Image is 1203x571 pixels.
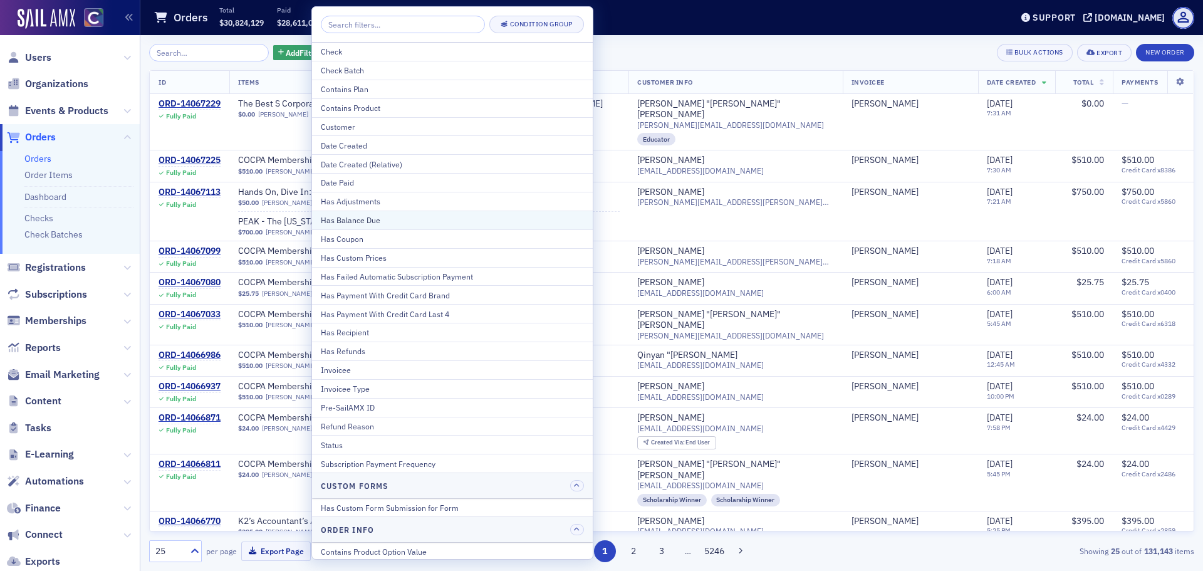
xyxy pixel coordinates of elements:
span: [DATE] [987,380,1013,392]
a: COCPA Membership (Monthly) [238,277,396,288]
input: Search… [149,44,269,61]
span: $0.00 [238,110,255,118]
a: COCPA Membership (Annual) [238,309,396,320]
a: Memberships [7,314,86,328]
a: Qinyan "[PERSON_NAME] [637,350,737,361]
span: Items [238,78,259,86]
div: Contains Product [321,102,584,113]
button: Check [312,43,593,61]
a: [PERSON_NAME] [266,228,316,236]
span: $700.00 [238,228,263,236]
div: [PERSON_NAME] [637,516,704,527]
span: $510.00 [1122,245,1154,256]
button: Invoicee [312,360,593,379]
span: Carly Guo [851,350,969,361]
a: [PERSON_NAME] [851,246,919,257]
div: [PERSON_NAME] [851,412,919,424]
span: [DATE] [987,349,1013,360]
div: Condition Group [510,21,573,28]
span: Kristy Brooks-Olk [851,98,969,110]
a: [PERSON_NAME] [266,393,316,401]
a: [PERSON_NAME] [637,155,704,166]
a: Tasks [7,421,51,435]
div: Pre-SailAMX ID [321,402,584,413]
span: E-Learning [25,448,74,461]
a: [PERSON_NAME] [266,321,316,329]
button: Subscription Payment Frequency [312,454,593,473]
a: E-Learning [7,448,74,461]
span: Registrations [25,261,86,275]
span: $30,824,129 [219,18,264,28]
button: Customer [312,117,593,136]
span: [DATE] [987,186,1013,197]
span: Email Marketing [25,368,100,382]
div: Contains Product Option Value [321,546,584,557]
span: The Best S Corporation, Limited Liability, and Partnership Update Course by Surgent [238,98,603,110]
a: COCPA Membership (Annual) [238,246,396,257]
a: [PERSON_NAME] [262,290,312,298]
a: ORD-14066811 [159,459,221,470]
a: Organizations [7,77,88,91]
p: Total [219,6,264,14]
span: [PERSON_NAME][EMAIL_ADDRESS][DOMAIN_NAME] [637,120,824,130]
a: [PERSON_NAME] [266,167,316,175]
span: Date Created [987,78,1036,86]
span: [DATE] [987,154,1013,165]
span: Orders [25,130,56,144]
span: COCPA Membership [238,459,396,470]
span: COCPA Membership [238,277,396,288]
button: Has Coupon [312,229,593,248]
a: Content [7,394,61,408]
a: [PERSON_NAME] [637,381,704,392]
button: [DOMAIN_NAME] [1083,13,1169,22]
span: Michael Baker [851,381,969,392]
button: Contains Product [312,98,593,117]
span: [EMAIL_ADDRESS][DOMAIN_NAME] [637,288,764,298]
img: SailAMX [18,9,75,29]
a: PEAK - The [US_STATE] Accounting and Finance Summit [238,216,456,228]
span: COCPA Membership [238,155,396,166]
a: ORD-14066937 [159,381,221,392]
span: Exports [25,555,60,568]
button: Date Created [312,135,593,154]
span: Payments [1122,78,1158,86]
button: Pre-SailAMX ID [312,398,593,417]
a: [PERSON_NAME] [851,516,919,527]
a: [PERSON_NAME] [266,362,316,370]
a: [PERSON_NAME] "[PERSON_NAME]" [PERSON_NAME] [637,309,834,331]
a: COCPA Membership (Annual) [238,381,396,392]
a: [PERSON_NAME] [851,459,919,470]
span: $510.00 [238,362,263,370]
div: Educator [637,133,675,145]
a: ORD-14067033 [159,309,221,320]
a: Connect [7,528,63,542]
a: Hands On, Dive In: From Zero to Daily Use with Generative AI [238,187,479,198]
a: The Best S Corporation, Limited Liability, and Partnership Update Course by [PERSON_NAME] [238,98,603,110]
a: [PERSON_NAME] [637,277,704,288]
a: Checks [24,212,53,224]
button: 3 [651,540,673,562]
div: ORD-14067229 [159,98,221,110]
div: ORD-14067099 [159,246,221,257]
a: [PERSON_NAME] [851,187,919,198]
a: [PERSON_NAME] [258,110,308,118]
div: Has Failed Automatic Subscription Payment [321,271,584,282]
div: ORD-14067113 [159,187,221,198]
span: COCPA Membership [238,246,396,257]
a: Users [7,51,51,65]
div: Has Adjustments [321,196,584,207]
button: Has Failed Automatic Subscription Payment [312,267,593,286]
time: 7:18 AM [987,256,1011,265]
a: [PERSON_NAME] [851,381,919,392]
span: [PERSON_NAME][EMAIL_ADDRESS][DOMAIN_NAME] [637,331,824,340]
time: 10:00 PM [987,392,1014,401]
a: [PERSON_NAME] [266,258,316,266]
div: Has Balance Due [321,214,584,226]
a: [PERSON_NAME] [637,246,704,257]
